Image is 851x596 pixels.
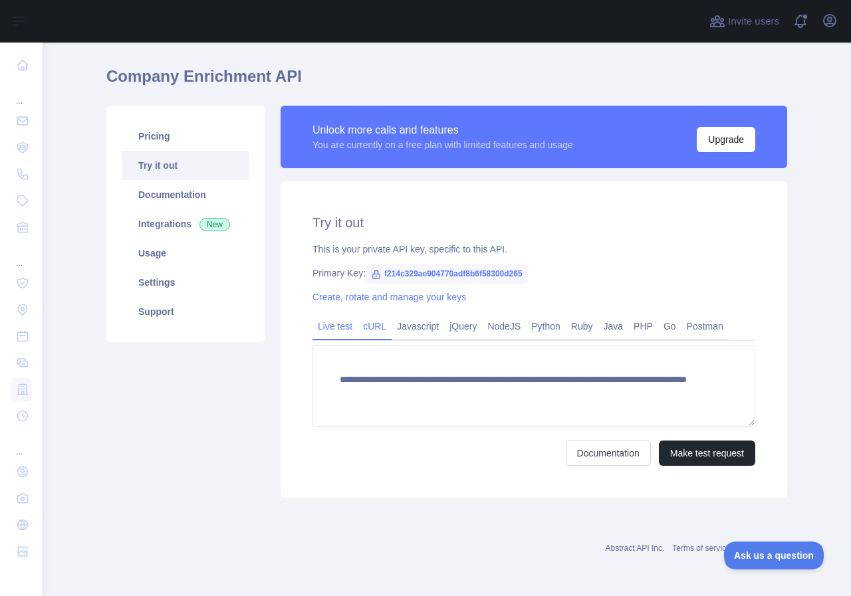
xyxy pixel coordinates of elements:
[11,431,32,457] div: ...
[728,14,779,29] span: Invite users
[482,316,526,337] a: NodeJS
[106,66,787,98] h1: Company Enrichment API
[628,316,658,337] a: PHP
[444,316,482,337] a: jQuery
[312,292,466,302] a: Create, rotate and manage your keys
[358,316,392,337] a: cURL
[11,242,32,268] div: ...
[566,316,598,337] a: Ruby
[707,11,782,32] button: Invite users
[697,127,755,152] button: Upgrade
[11,80,32,106] div: ...
[122,151,249,180] a: Try it out
[566,441,651,466] a: Documentation
[598,316,629,337] a: Java
[681,316,729,337] a: Postman
[312,213,755,232] h2: Try it out
[658,316,681,337] a: Go
[122,180,249,209] a: Documentation
[122,239,249,268] a: Usage
[122,209,249,239] a: Integrations New
[312,138,573,151] div: You are currently on a free plan with limited features and usage
[312,266,755,280] div: Primary Key:
[312,316,358,337] a: Live test
[366,264,528,284] span: f214c329ae904770adf8b6f58300d265
[312,243,755,256] div: This is your private API key, specific to this API.
[199,218,230,231] span: New
[122,122,249,151] a: Pricing
[122,268,249,297] a: Settings
[312,122,573,138] div: Unlock more calls and features
[392,316,444,337] a: Javascript
[724,542,824,569] iframe: Toggle Customer Support
[122,297,249,326] a: Support
[672,544,730,553] a: Terms of service
[659,441,755,466] button: Make test request
[526,316,566,337] a: Python
[606,544,665,553] a: Abstract API Inc.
